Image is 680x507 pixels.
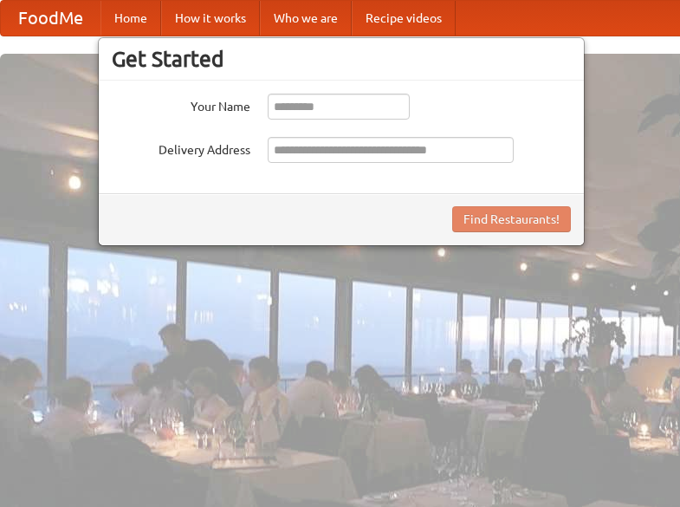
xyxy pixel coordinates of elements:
[112,94,250,115] label: Your Name
[260,1,352,36] a: Who we are
[1,1,100,36] a: FoodMe
[352,1,456,36] a: Recipe videos
[452,206,571,232] button: Find Restaurants!
[112,46,571,72] h3: Get Started
[100,1,161,36] a: Home
[112,137,250,159] label: Delivery Address
[161,1,260,36] a: How it works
